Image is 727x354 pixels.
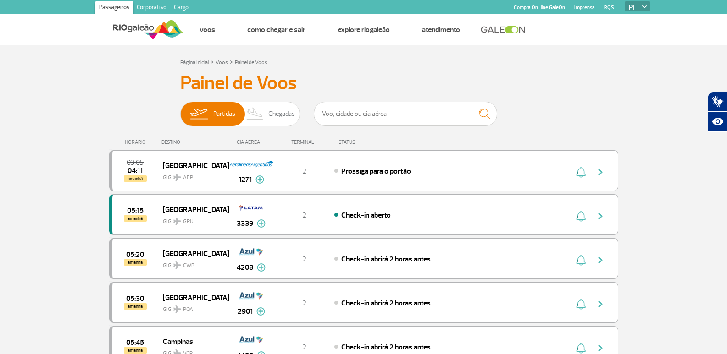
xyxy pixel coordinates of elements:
span: Check-in abrirá 2 horas antes [341,343,431,352]
button: Abrir recursos assistivos. [708,112,727,132]
div: TERMINAL [274,139,334,145]
span: 2 [302,255,306,264]
span: Prossiga para o portão [341,167,411,176]
img: destiny_airplane.svg [173,305,181,313]
span: GIG [163,256,222,270]
a: Como chegar e sair [247,25,305,34]
img: destiny_airplane.svg [173,174,181,181]
span: Check-in abrirá 2 horas antes [341,299,431,308]
span: 3339 [237,218,253,229]
span: amanhã [124,259,147,266]
a: Página Inicial [180,59,209,66]
span: amanhã [124,347,147,354]
img: slider-embarque [184,102,213,126]
span: 2025-08-27 04:11:00 [128,168,143,174]
span: 2025-08-27 05:45:00 [126,339,144,346]
span: 2025-08-27 05:30:00 [126,295,144,302]
img: sino-painel-voo.svg [576,299,586,310]
div: Plugin de acessibilidade da Hand Talk. [708,92,727,132]
span: Check-in abrirá 2 horas antes [341,255,431,264]
img: mais-info-painel-voo.svg [257,219,266,228]
a: Imprensa [574,5,595,11]
a: Compra On-line GaleOn [514,5,565,11]
span: 2 [302,211,306,220]
img: seta-direita-painel-voo.svg [595,299,606,310]
img: destiny_airplane.svg [173,218,181,225]
a: Passageiros [95,1,133,16]
span: [GEOGRAPHIC_DATA] [163,159,222,171]
button: Abrir tradutor de língua de sinais. [708,92,727,112]
a: Corporativo [133,1,170,16]
h3: Painel de Voos [180,72,547,95]
img: slider-desembarque [242,102,269,126]
span: 2025-08-27 05:15:00 [127,207,144,214]
a: > [211,56,214,67]
span: amanhã [124,303,147,310]
span: AEP [183,174,193,182]
img: sino-painel-voo.svg [576,167,586,178]
a: Atendimento [422,25,460,34]
span: GIG [163,300,222,314]
a: Voos [200,25,215,34]
a: Explore RIOgaleão [338,25,390,34]
a: RQS [604,5,614,11]
span: CWB [183,261,194,270]
a: Cargo [170,1,192,16]
span: GRU [183,218,194,226]
img: destiny_airplane.svg [173,261,181,269]
span: 4208 [237,262,253,273]
span: GIG [163,212,222,226]
img: seta-direita-painel-voo.svg [595,255,606,266]
img: sino-painel-voo.svg [576,211,586,222]
img: mais-info-painel-voo.svg [256,307,265,316]
span: 2025-08-27 05:20:00 [126,251,144,258]
img: seta-direita-painel-voo.svg [595,167,606,178]
img: seta-direita-painel-voo.svg [595,211,606,222]
img: seta-direita-painel-voo.svg [595,343,606,354]
div: CIA AÉREA [228,139,274,145]
a: Voos [216,59,228,66]
div: STATUS [334,139,409,145]
div: DESTINO [161,139,228,145]
span: GIG [163,169,222,182]
span: [GEOGRAPHIC_DATA] [163,247,222,259]
img: mais-info-painel-voo.svg [255,175,264,184]
img: sino-painel-voo.svg [576,343,586,354]
span: Campinas [163,335,222,347]
img: sino-painel-voo.svg [576,255,586,266]
span: [GEOGRAPHIC_DATA] [163,203,222,215]
a: > [230,56,233,67]
span: POA [183,305,193,314]
span: amanhã [124,175,147,182]
span: 2901 [238,306,253,317]
span: Partidas [213,102,235,126]
span: 2 [302,343,306,352]
a: Painel de Voos [235,59,267,66]
span: Check-in aberto [341,211,391,220]
span: 2 [302,299,306,308]
span: 2 [302,167,306,176]
span: [GEOGRAPHIC_DATA] [163,291,222,303]
span: 1271 [239,174,252,185]
span: 2025-08-27 03:05:00 [127,159,144,166]
div: HORÁRIO [112,139,162,145]
span: amanhã [124,215,147,222]
img: mais-info-painel-voo.svg [257,263,266,272]
span: Chegadas [268,102,295,126]
input: Voo, cidade ou cia aérea [314,102,497,126]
